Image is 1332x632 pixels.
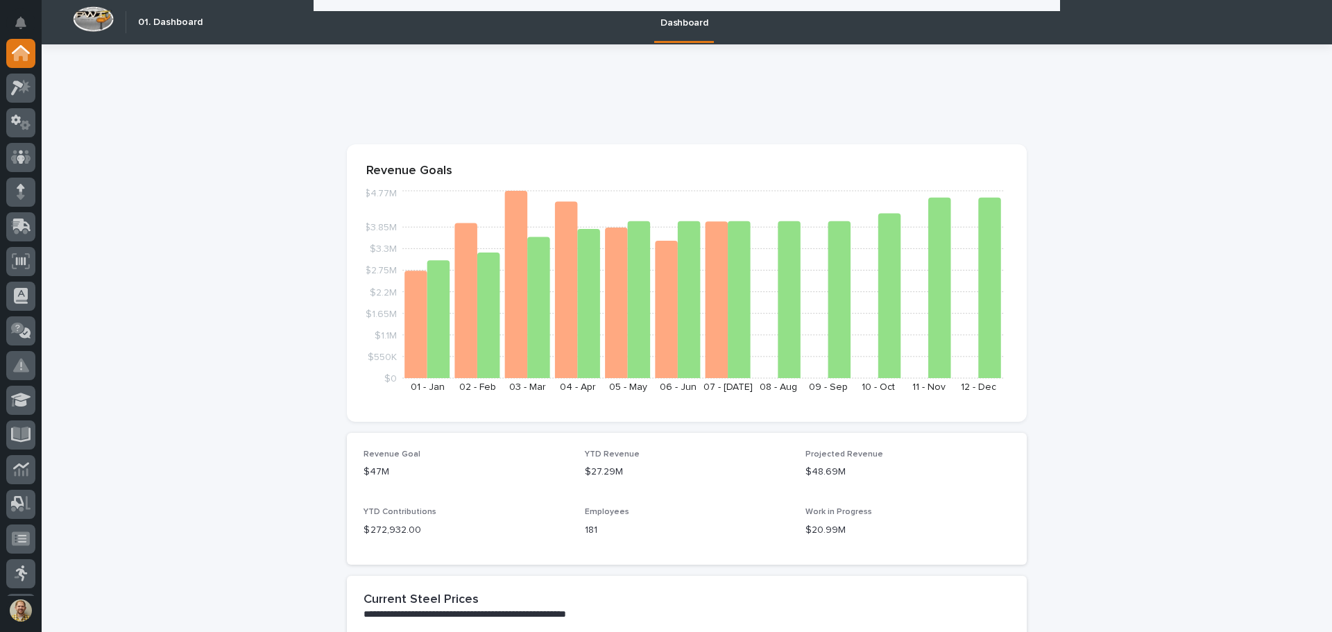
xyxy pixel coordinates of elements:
[509,382,546,392] text: 03 - Mar
[809,382,848,392] text: 09 - Sep
[17,17,35,39] div: Notifications
[366,309,397,318] tspan: $1.65M
[375,330,397,340] tspan: $1.1M
[560,382,596,392] text: 04 - Apr
[805,523,1010,538] p: $20.99M
[6,596,35,625] button: users-avatar
[585,523,789,538] p: 181
[73,6,114,32] img: Workspace Logo
[364,508,436,516] span: YTD Contributions
[660,382,697,392] text: 06 - Jun
[384,374,397,384] tspan: $0
[370,244,397,254] tspan: $3.3M
[805,450,883,459] span: Projected Revenue
[364,465,568,479] p: $47M
[609,382,647,392] text: 05 - May
[760,382,797,392] text: 08 - Aug
[364,189,397,198] tspan: $4.77M
[366,164,1007,179] p: Revenue Goals
[370,287,397,297] tspan: $2.2M
[912,382,946,392] text: 11 - Nov
[585,465,789,479] p: $27.29M
[459,382,496,392] text: 02 - Feb
[364,450,420,459] span: Revenue Goal
[365,266,397,275] tspan: $2.75M
[368,352,397,361] tspan: $550K
[862,382,895,392] text: 10 - Oct
[585,450,640,459] span: YTD Revenue
[703,382,753,392] text: 07 - [DATE]
[805,508,872,516] span: Work in Progress
[364,223,397,232] tspan: $3.85M
[585,508,629,516] span: Employees
[411,382,445,392] text: 01 - Jan
[805,465,1010,479] p: $48.69M
[6,8,35,37] button: Notifications
[961,382,996,392] text: 12 - Dec
[138,17,203,28] h2: 01. Dashboard
[364,592,479,608] h2: Current Steel Prices
[364,523,568,538] p: $ 272,932.00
